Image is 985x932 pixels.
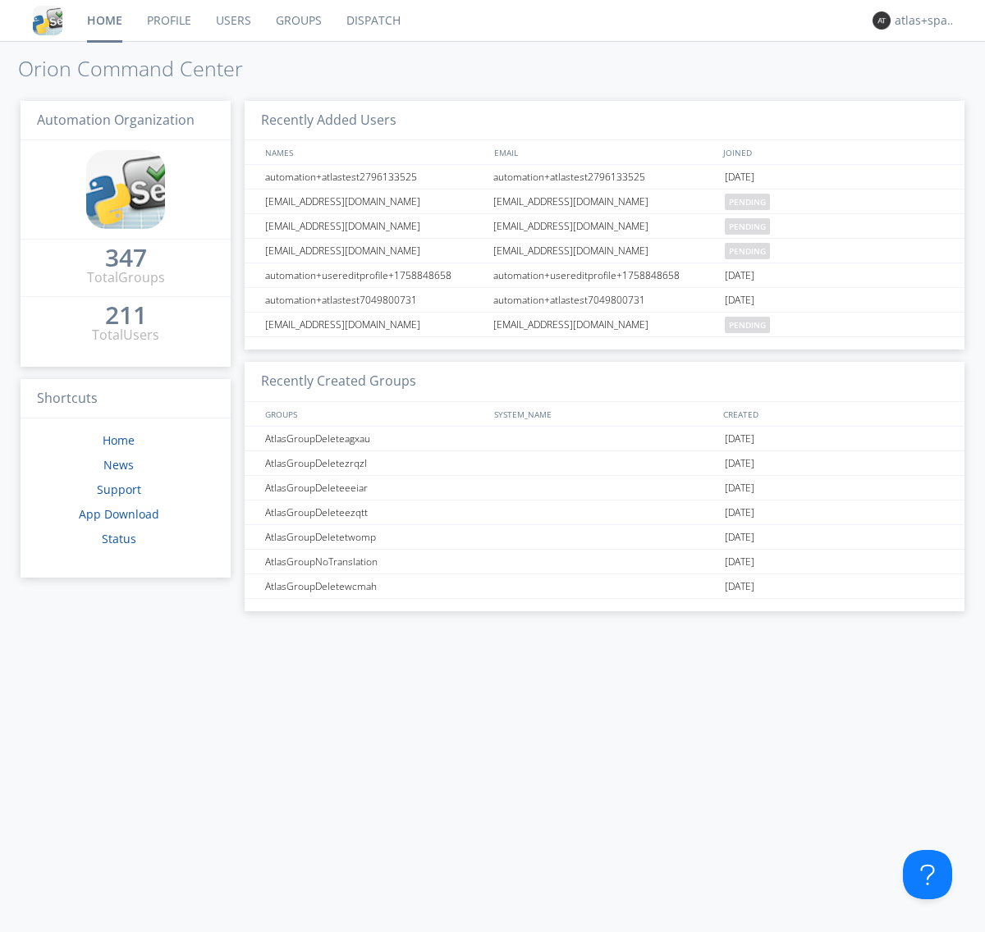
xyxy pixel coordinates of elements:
div: AtlasGroupDeleteeeiar [261,476,488,500]
div: automation+atlastest7049800731 [489,288,721,312]
div: [EMAIL_ADDRESS][DOMAIN_NAME] [489,313,721,336]
span: pending [725,317,770,333]
a: Status [102,531,136,546]
a: Support [97,482,141,497]
div: AtlasGroupDeletezrqzl [261,451,488,475]
div: AtlasGroupDeletetwomp [261,525,488,549]
div: automation+atlastest7049800731 [261,288,488,312]
a: AtlasGroupDeletetwomp[DATE] [245,525,964,550]
div: AtlasGroupNoTranslation [261,550,488,573]
a: AtlasGroupNoTranslation[DATE] [245,550,964,574]
div: 347 [105,249,147,266]
a: AtlasGroupDeleteezqtt[DATE] [245,500,964,525]
span: [DATE] [725,288,754,313]
span: [DATE] [725,476,754,500]
div: [EMAIL_ADDRESS][DOMAIN_NAME] [261,214,488,238]
img: cddb5a64eb264b2086981ab96f4c1ba7 [33,6,62,35]
span: [DATE] [725,574,754,599]
h3: Recently Added Users [245,101,964,141]
span: pending [725,243,770,259]
div: AtlasGroupDeleteagxau [261,427,488,450]
div: Total Users [92,326,159,345]
div: AtlasGroupDeletewcmah [261,574,488,598]
a: automation+usereditprofile+1758848658automation+usereditprofile+1758848658[DATE] [245,263,964,288]
a: AtlasGroupDeleteagxau[DATE] [245,427,964,451]
a: News [103,457,134,473]
div: atlas+spanish0002 [895,12,956,29]
div: [EMAIL_ADDRESS][DOMAIN_NAME] [261,190,488,213]
div: automation+atlastest2796133525 [261,165,488,189]
span: [DATE] [725,165,754,190]
span: [DATE] [725,451,754,476]
div: 211 [105,307,147,323]
a: automation+atlastest2796133525automation+atlastest2796133525[DATE] [245,165,964,190]
a: Home [103,432,135,448]
h3: Recently Created Groups [245,362,964,402]
iframe: Toggle Customer Support [903,850,952,899]
a: App Download [79,506,159,522]
div: automation+usereditprofile+1758848658 [489,263,721,287]
div: NAMES [261,140,486,164]
a: [EMAIL_ADDRESS][DOMAIN_NAME][EMAIL_ADDRESS][DOMAIN_NAME]pending [245,239,964,263]
div: [EMAIL_ADDRESS][DOMAIN_NAME] [489,190,721,213]
div: [EMAIL_ADDRESS][DOMAIN_NAME] [489,214,721,238]
a: 211 [105,307,147,326]
a: AtlasGroupDeletezrqzl[DATE] [245,451,964,476]
a: AtlasGroupDeletewcmah[DATE] [245,574,964,599]
div: GROUPS [261,402,486,426]
span: [DATE] [725,525,754,550]
div: automation+atlastest2796133525 [489,165,721,189]
div: [EMAIL_ADDRESS][DOMAIN_NAME] [261,239,488,263]
a: automation+atlastest7049800731automation+atlastest7049800731[DATE] [245,288,964,313]
div: AtlasGroupDeleteezqtt [261,500,488,524]
img: 373638.png [873,11,891,30]
a: [EMAIL_ADDRESS][DOMAIN_NAME][EMAIL_ADDRESS][DOMAIN_NAME]pending [245,214,964,239]
span: [DATE] [725,550,754,574]
a: AtlasGroupDeleteeeiar[DATE] [245,476,964,500]
span: [DATE] [725,263,754,288]
span: [DATE] [725,427,754,451]
img: cddb5a64eb264b2086981ab96f4c1ba7 [86,150,165,229]
div: automation+usereditprofile+1758848658 [261,263,488,287]
div: JOINED [719,140,949,164]
span: pending [725,218,770,235]
a: [EMAIL_ADDRESS][DOMAIN_NAME][EMAIL_ADDRESS][DOMAIN_NAME]pending [245,313,964,337]
h3: Shortcuts [21,379,231,419]
div: [EMAIL_ADDRESS][DOMAIN_NAME] [261,313,488,336]
div: EMAIL [490,140,719,164]
a: [EMAIL_ADDRESS][DOMAIN_NAME][EMAIL_ADDRESS][DOMAIN_NAME]pending [245,190,964,214]
div: SYSTEM_NAME [490,402,719,426]
a: 347 [105,249,147,268]
span: Automation Organization [37,111,195,129]
span: pending [725,194,770,210]
div: CREATED [719,402,949,426]
div: Total Groups [87,268,165,287]
span: [DATE] [725,500,754,525]
div: [EMAIL_ADDRESS][DOMAIN_NAME] [489,239,721,263]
